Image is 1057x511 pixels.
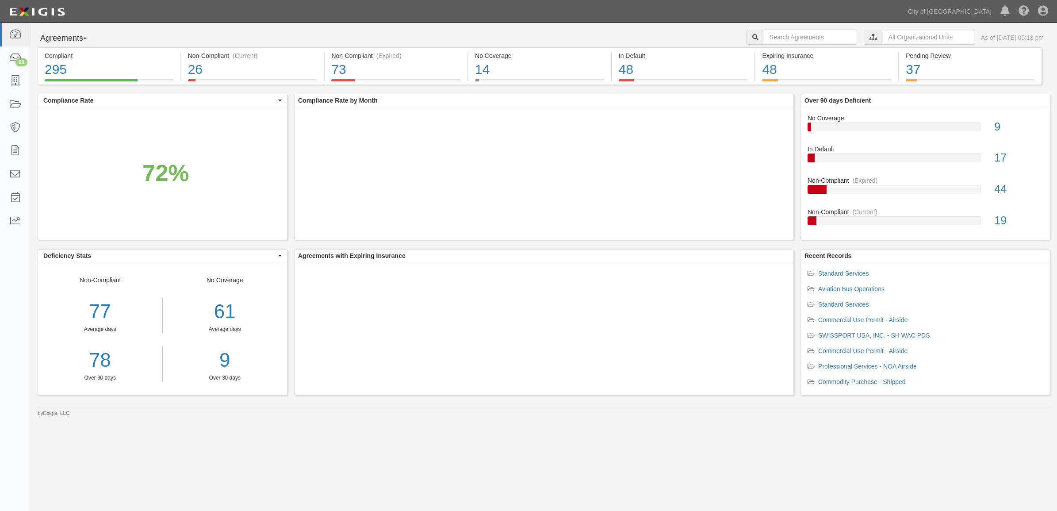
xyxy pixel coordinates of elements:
div: Non-Compliant [38,276,163,382]
div: 14 [475,60,605,79]
a: Pending Review37 [899,79,1042,86]
div: 77 [38,298,162,326]
a: 78 [38,346,162,374]
a: In Default17 [808,145,1043,176]
input: Search Agreements [764,30,857,45]
div: 19 [988,213,1050,229]
a: SWISSPORT USA, INC. - SH WAC PDS [818,332,930,339]
a: Non-Compliant(Current)19 [808,207,1043,232]
a: City of [GEOGRAPHIC_DATA] [904,3,996,20]
div: No Coverage [475,51,605,60]
div: 68 [15,58,27,66]
div: Pending Review [906,51,1035,60]
div: 48 [619,60,748,79]
div: 37 [906,60,1035,79]
a: Standard Services [818,270,869,277]
a: Non-Compliant(Expired)73 [325,79,467,86]
div: Average days [169,326,281,333]
div: No Coverage [801,114,1050,123]
div: 295 [45,60,174,79]
a: Commodity Purchase - Shipped [818,378,906,385]
button: Agreements [38,30,104,47]
div: (Current) [233,51,257,60]
a: Commercial Use Permit - Airside [818,347,908,354]
div: 73 [331,60,461,79]
div: 72% [142,156,189,189]
b: Over 90 days Deficient [804,97,871,104]
div: As of [DATE] 05:18 pm [981,33,1044,42]
a: Non-Compliant(Current)26 [181,79,324,86]
div: Over 30 days [169,374,281,382]
div: 26 [188,60,318,79]
div: (Expired) [852,176,877,185]
div: In Default [801,145,1050,154]
input: All Organizational Units [883,30,974,45]
a: Expiring Insurance48 [755,79,898,86]
div: Non-Compliant [801,176,1050,185]
div: (Current) [852,207,877,216]
div: 17 [988,150,1050,166]
a: No Coverage9 [808,114,1043,145]
a: Exigis, LLC [43,410,70,416]
a: Non-Compliant(Expired)44 [808,176,1043,207]
div: Over 30 days [38,374,162,382]
div: 48 [762,60,892,79]
b: Compliance Rate by Month [298,97,378,104]
div: Non-Compliant (Expired) [331,51,461,60]
a: In Default48 [612,79,755,86]
div: 44 [988,181,1050,197]
span: Compliance Rate [43,96,276,105]
div: Non-Compliant [801,207,1050,216]
b: Agreements with Expiring Insurance [298,252,406,259]
div: Average days [38,326,162,333]
img: logo-5460c22ac91f19d4615b14bd174203de0afe785f0fc80cf4dbbc73dc1793850b.png [7,4,68,20]
span: Deficiency Stats [43,251,276,260]
button: Compliance Rate [38,94,287,107]
div: No Coverage [163,276,287,382]
div: Expiring Insurance [762,51,892,60]
a: Aviation Bus Operations [818,285,885,292]
div: Compliant [45,51,174,60]
div: 61 [169,298,281,326]
a: Professional Services - NOA Airside [818,363,917,370]
b: Recent Records [804,252,852,259]
i: Help Center - Complianz [1019,6,1029,17]
div: In Default [619,51,748,60]
div: 9 [988,119,1050,135]
div: (Expired) [376,51,402,60]
a: Compliant295 [38,79,180,86]
button: Deficiency Stats [38,250,287,262]
div: Non-Compliant (Current) [188,51,318,60]
small: by [38,410,70,417]
a: 9 [169,346,281,374]
a: Standard Services [818,301,869,308]
a: Commercial Use Permit - Airside [818,316,908,323]
a: No Coverage14 [468,79,611,86]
